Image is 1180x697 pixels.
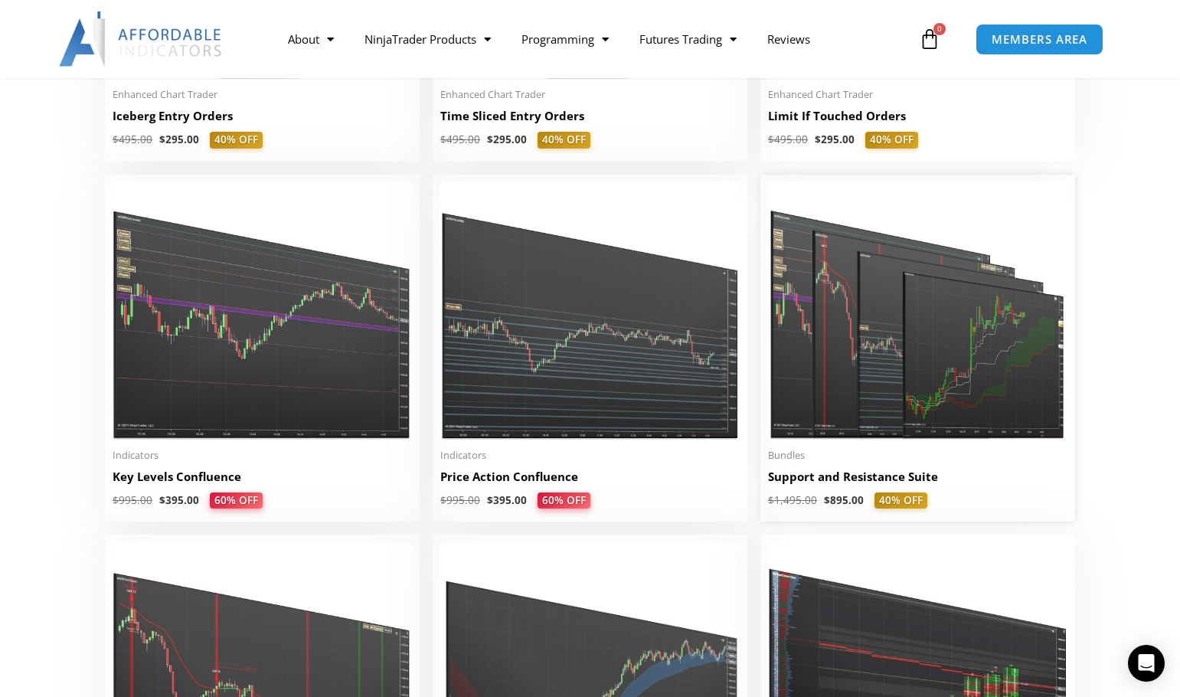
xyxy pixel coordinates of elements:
[768,493,817,507] bdi: 1,495.00
[440,182,740,440] img: Price Action Confluence 2
[768,88,1067,101] span: Enhanced Chart Trader
[159,493,165,507] span: $
[538,492,590,509] span: 60% OFF
[440,133,480,146] bdi: 495.00
[1128,645,1165,682] div: Open Intercom Messenger
[506,21,624,57] a: Programming
[824,493,864,507] bdi: 895.00
[59,11,224,67] img: LogoAI | Affordable Indicators – NinjaTrader
[768,469,1067,492] a: Support and Resistance Suite
[440,469,740,492] a: Price Action Confluence
[440,493,480,507] bdi: 995.00
[768,133,808,146] bdi: 495.00
[487,133,527,146] bdi: 295.00
[487,493,493,507] span: $
[624,21,752,57] a: Futures Trading
[113,133,119,146] span: $
[159,133,199,146] bdi: 295.00
[113,108,412,132] a: Iceberg Entry Orders
[440,449,740,462] span: Indicators
[815,133,855,146] bdi: 295.00
[538,132,590,149] span: 40% OFF
[349,21,506,57] a: NinjaTrader Products
[487,133,493,146] span: $
[752,21,825,57] a: Reviews
[113,182,412,440] img: Key Levels 1
[210,492,263,509] span: 60% OFF
[768,108,1067,124] h2: Limit If Touched Orders
[210,132,263,149] span: 40% OFF
[824,493,830,507] span: $
[440,469,740,485] h2: Price Action Confluence
[440,133,446,146] span: $
[768,449,1067,462] span: Bundles
[113,449,412,462] span: Indicators
[113,88,412,101] span: Enhanced Chart Trader
[815,133,821,146] span: $
[768,493,774,507] span: $
[273,21,914,57] nav: Menu
[113,133,152,146] bdi: 495.00
[113,469,412,485] h2: Key Levels Confluence
[159,493,199,507] bdi: 395.00
[768,133,774,146] span: $
[440,493,446,507] span: $
[113,469,412,492] a: Key Levels Confluence
[113,493,119,507] span: $
[874,492,927,509] span: 40% OFF
[440,108,740,124] h2: Time Sliced Entry Orders
[768,108,1067,132] a: Limit If Touched Orders
[113,108,412,124] h2: Iceberg Entry Orders
[113,493,152,507] bdi: 995.00
[273,21,349,57] a: About
[159,133,165,146] span: $
[487,493,527,507] bdi: 395.00
[440,88,740,101] span: Enhanced Chart Trader
[440,108,740,132] a: Time Sliced Entry Orders
[768,182,1067,440] img: Support and Resistance Suite 1
[768,469,1067,485] h2: Support and Resistance Suite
